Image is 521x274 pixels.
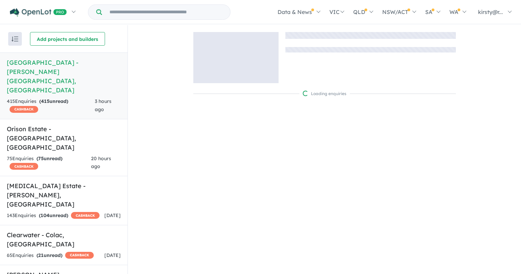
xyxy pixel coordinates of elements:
span: kirsty@r... [478,9,503,15]
span: 415 [41,98,49,104]
strong: ( unread) [39,212,68,218]
span: [DATE] [104,212,121,218]
span: CASHBACK [10,163,38,170]
div: 65 Enquir ies [7,252,94,260]
strong: ( unread) [36,252,62,258]
h5: [GEOGRAPHIC_DATA] - [PERSON_NAME][GEOGRAPHIC_DATA] , [GEOGRAPHIC_DATA] [7,58,121,95]
img: sort.svg [12,36,18,42]
span: CASHBACK [65,252,94,259]
span: 20 hours ago [91,155,111,170]
strong: ( unread) [36,155,62,162]
strong: ( unread) [39,98,68,104]
img: Openlot PRO Logo White [10,8,67,17]
span: CASHBACK [10,106,38,113]
div: 143 Enquir ies [7,212,100,220]
h5: Clearwater - Colac , [GEOGRAPHIC_DATA] [7,230,121,249]
div: 415 Enquir ies [7,97,95,114]
h5: Orison Estate - [GEOGRAPHIC_DATA] , [GEOGRAPHIC_DATA] [7,124,121,152]
h5: [MEDICAL_DATA] Estate - [PERSON_NAME] , [GEOGRAPHIC_DATA] [7,181,121,209]
div: Loading enquiries [303,90,346,97]
span: 104 [41,212,49,218]
input: Try estate name, suburb, builder or developer [103,5,229,19]
div: 75 Enquir ies [7,155,91,171]
span: 21 [38,252,44,258]
span: 75 [38,155,44,162]
button: Add projects and builders [30,32,105,46]
span: 3 hours ago [95,98,111,112]
span: [DATE] [104,252,121,258]
span: CASHBACK [71,212,100,219]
